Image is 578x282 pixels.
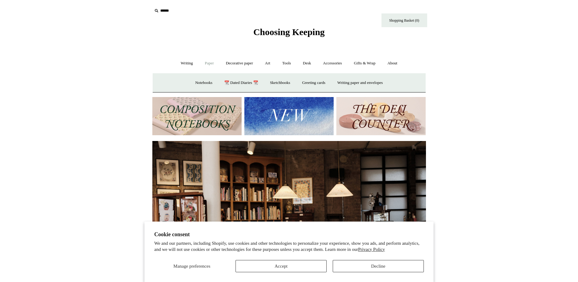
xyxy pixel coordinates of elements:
img: 202302 Composition ledgers.jpg__PID:69722ee6-fa44-49dd-a067-31375e5d54ec [152,97,242,135]
a: Accessories [317,55,347,71]
button: Accept [236,260,327,272]
a: About [382,55,403,71]
a: Decorative paper [220,55,258,71]
a: Sketchbooks [264,75,296,91]
a: Gifts & Wrap [348,55,381,71]
button: Next [408,221,420,233]
span: Manage preferences [173,264,210,269]
span: Choosing Keeping [253,27,324,37]
img: New.jpg__PID:f73bdf93-380a-4a35-bcfe-7823039498e1 [244,97,334,135]
a: Art [260,55,276,71]
a: Writing [175,55,198,71]
a: Notebooks [190,75,218,91]
a: 📆 Dated Diaries 📆 [219,75,263,91]
a: Writing paper and envelopes [332,75,388,91]
p: We and our partners, including Shopify, use cookies and other technologies to personalize your ex... [154,240,424,252]
a: Paper [199,55,219,71]
a: Privacy Policy [358,247,385,252]
a: Choosing Keeping [253,32,324,36]
a: Greeting cards [297,75,331,91]
button: Manage preferences [154,260,229,272]
img: The Deli Counter [336,97,426,135]
a: Tools [277,55,296,71]
h2: Cookie consent [154,231,424,238]
button: Decline [333,260,424,272]
button: Previous [158,221,171,233]
a: Desk [297,55,317,71]
a: Shopping Basket (0) [381,13,427,27]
